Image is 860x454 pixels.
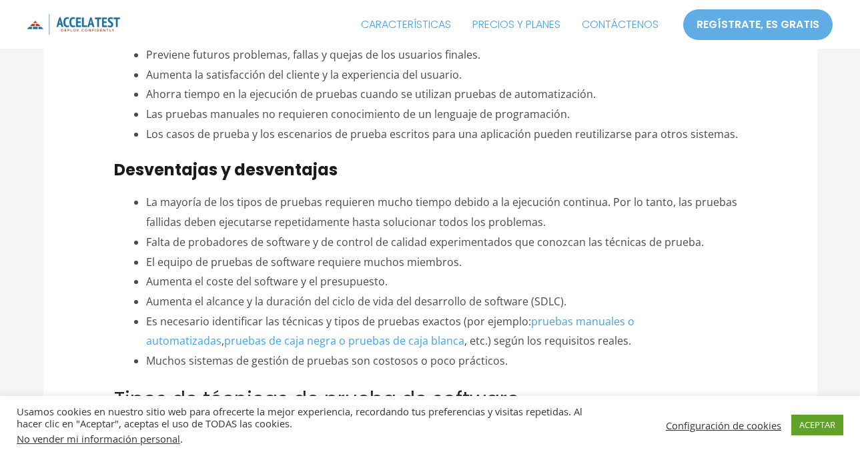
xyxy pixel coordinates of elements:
font: Previene futuros problemas, fallas y quejas de los usuarios finales. [146,47,480,62]
font: PRECIOS Y PLANES [472,17,560,32]
font: Es necesario identificar las técnicas y tipos de pruebas exactos (por ejemplo: [146,314,531,329]
font: Desventajas y desventajas [114,159,338,181]
font: Aumenta la satisfacción del cliente y la experiencia del usuario. [146,67,462,82]
a: CARACTERÍSTICAS [350,8,462,41]
nav: Navegación del sitio [350,8,669,41]
font: REGÍSTRATE, ES GRATIS [697,17,819,32]
font: Ahorra tiempo en la ejecución de pruebas cuando se utilizan pruebas de automatización. [146,87,596,101]
a: ACEPTAR [791,415,843,435]
a: REGÍSTRATE, ES GRATIS [683,9,833,41]
font: ACEPTAR [799,419,835,431]
font: La mayoría de los tipos de pruebas requieren mucho tiempo debido a la ejecución continua. Por lo ... [146,195,737,229]
font: , [222,333,224,348]
a: PRECIOS Y PLANES [462,8,571,41]
font: Configuración de cookies [666,419,781,432]
font: El equipo de pruebas de software requiere muchos miembros. [146,255,462,269]
font: Las pruebas manuales no requieren conocimiento de un lenguaje de programación. [146,107,570,121]
font: , etc.) según los requisitos reales. [464,333,631,348]
font: CARACTERÍSTICAS [361,17,451,32]
font: Los casos de prueba y los escenarios de prueba escritos para una aplicación pueden reutilizarse p... [146,127,738,141]
font: CONTÁCTENOS [582,17,659,32]
font: Tipos de técnicas de prueba de software [114,385,519,413]
a: pruebas de caja negra o pruebas de caja blanca [224,333,464,348]
font: Aumenta el alcance y la duración del ciclo de vida del desarrollo de software (SDLC). [146,294,566,309]
font: No vender mi información personal [17,432,180,445]
a: CONTÁCTENOS [571,8,669,41]
font: . [180,432,183,445]
img: icono [27,14,120,35]
a: Configuración de cookies [666,419,781,431]
font: Muchos sistemas de gestión de pruebas son costosos o poco prácticos. [146,353,508,368]
font: Aumenta el coste del software y el presupuesto. [146,274,388,289]
font: Falta de probadores de software y de control de calidad experimentados que conozcan las técnicas ... [146,235,704,249]
font: Usamos cookies en nuestro sitio web para ofrecerte la mejor experiencia, recordando tus preferenc... [17,405,582,430]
